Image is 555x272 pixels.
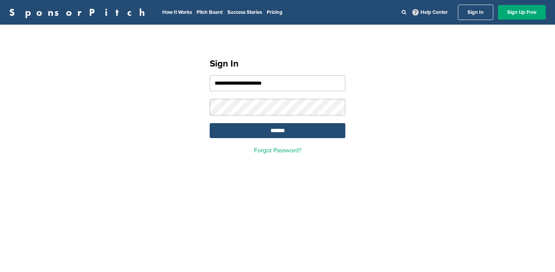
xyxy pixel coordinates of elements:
a: Sign Up Free [498,5,546,20]
a: How It Works [162,9,192,15]
a: SponsorPitch [9,7,150,17]
a: Help Center [411,8,449,17]
a: Sign In [458,5,493,20]
a: Pricing [267,9,283,15]
a: Success Stories [227,9,262,15]
a: Forgot Password? [254,147,301,154]
h1: Sign In [210,57,345,71]
a: Pitch Board [197,9,223,15]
